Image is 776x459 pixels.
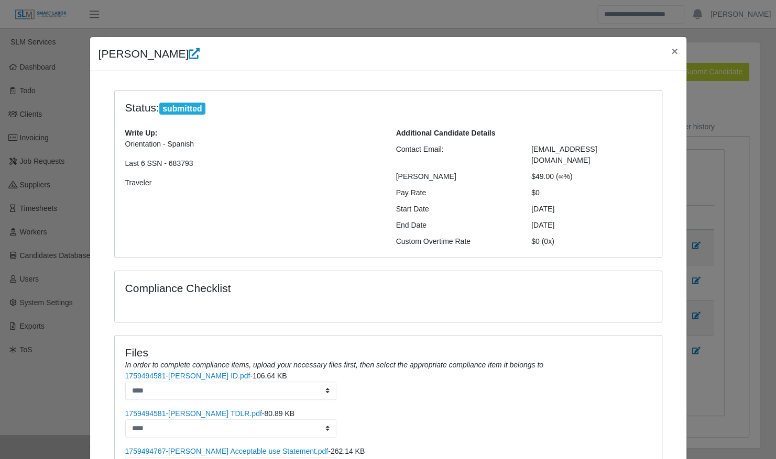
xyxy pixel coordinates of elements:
div: [PERSON_NAME] [388,171,524,182]
span: 106.64 KB [253,372,287,380]
a: 1759494767-[PERSON_NAME] Acceptable use Statement.pdf [125,447,329,455]
div: $49.00 (∞%) [523,171,659,182]
a: 1759494581-[PERSON_NAME] ID.pdf [125,372,250,380]
a: 1759494581-[PERSON_NAME] TDLR.pdf [125,409,262,418]
p: Last 6 SSN - 683793 [125,158,380,169]
span: [DATE] [531,221,554,229]
p: Orientation - Spanish [125,139,380,150]
h4: Status: [125,101,516,115]
p: Traveler [125,177,380,188]
h4: [PERSON_NAME] [99,46,200,62]
span: $0 (0x) [531,237,554,245]
h4: Files [125,346,651,359]
span: 80.89 KB [264,409,294,418]
div: Start Date [388,204,524,215]
div: [DATE] [523,204,659,215]
div: $0 [523,187,659,198]
div: Custom Overtime Rate [388,236,524,247]
h4: Compliance Checklist [125,282,471,295]
button: Close [663,37,686,65]
li: - [125,408,651,438]
span: × [671,45,677,57]
div: End Date [388,220,524,231]
span: submitted [159,103,205,115]
span: [EMAIL_ADDRESS][DOMAIN_NAME] [531,145,597,164]
li: - [125,371,651,400]
i: In order to complete compliance items, upload your necessary files first, then select the appropr... [125,361,543,369]
div: Pay Rate [388,187,524,198]
b: Additional Candidate Details [396,129,496,137]
b: Write Up: [125,129,158,137]
span: 262.14 KB [331,447,365,455]
div: Contact Email: [388,144,524,166]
